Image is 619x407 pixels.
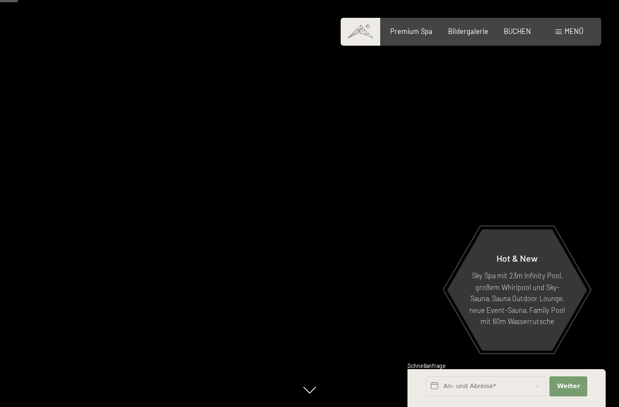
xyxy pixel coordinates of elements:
[504,27,531,36] a: BUCHEN
[469,270,566,327] p: Sky Spa mit 23m Infinity Pool, großem Whirlpool und Sky-Sauna, Sauna Outdoor Lounge, neue Event-S...
[407,362,446,369] span: Schnellanfrage
[557,382,580,391] span: Weiter
[448,27,488,36] a: Bildergalerie
[446,229,588,351] a: Hot & New Sky Spa mit 23m Infinity Pool, großem Whirlpool und Sky-Sauna, Sauna Outdoor Lounge, ne...
[549,376,587,396] button: Weiter
[497,253,538,263] span: Hot & New
[390,27,433,36] a: Premium Spa
[564,27,583,36] span: Menü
